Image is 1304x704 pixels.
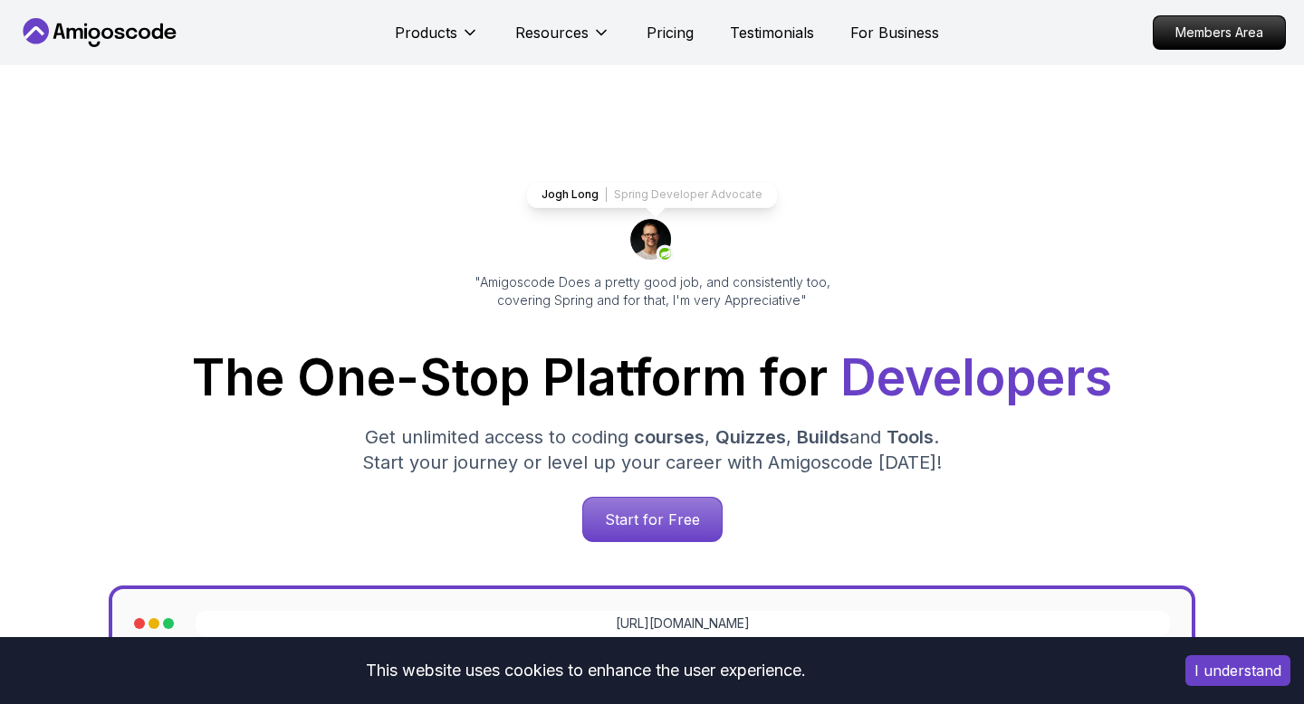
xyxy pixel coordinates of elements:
[715,426,786,448] span: Quizzes
[515,22,610,58] button: Resources
[582,497,723,542] a: Start for Free
[850,22,939,43] a: For Business
[395,22,479,58] button: Products
[634,426,705,448] span: courses
[542,187,599,202] p: Jogh Long
[1185,655,1290,686] button: Accept cookies
[614,187,762,202] p: Spring Developer Advocate
[515,22,589,43] p: Resources
[14,651,1158,690] div: This website uses cookies to enhance the user experience.
[395,22,457,43] p: Products
[1153,15,1286,50] a: Members Area
[887,426,934,448] span: Tools
[1154,16,1285,49] p: Members Area
[630,219,674,262] img: josh long
[33,353,1271,403] h1: The One-Stop Platform for
[616,614,750,633] a: [URL][DOMAIN_NAME]
[797,426,849,448] span: Builds
[348,424,956,475] p: Get unlimited access to coding , , and . Start your journey or level up your career with Amigosco...
[583,498,722,541] p: Start for Free
[840,347,1112,407] span: Developers
[647,22,694,43] a: Pricing
[449,273,855,309] p: "Amigoscode Does a pretty good job, and consistently too, covering Spring and for that, I'm very ...
[730,22,814,43] a: Testimonials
